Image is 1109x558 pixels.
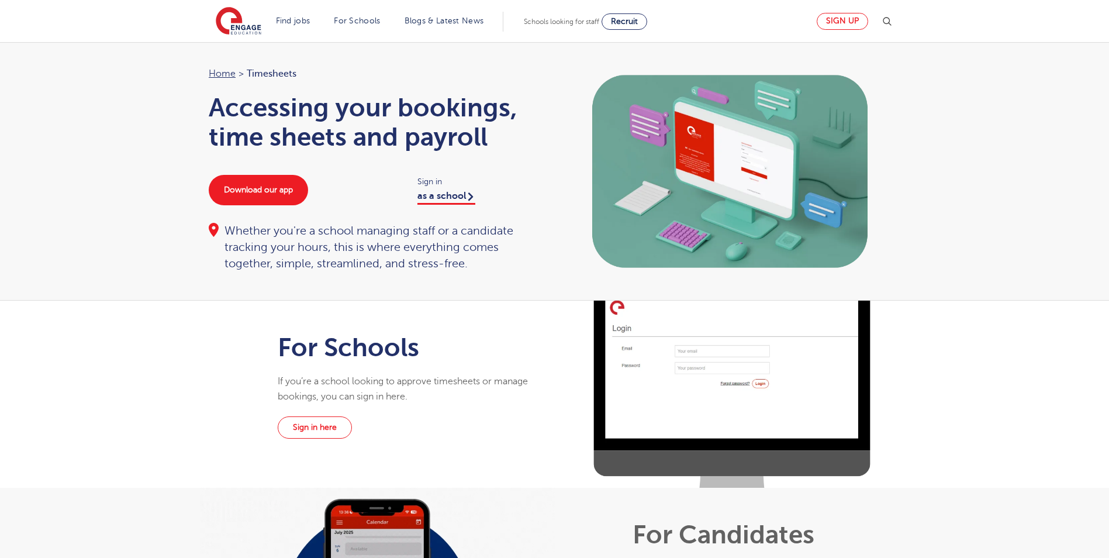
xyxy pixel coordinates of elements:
a: Download our app [209,175,308,205]
a: Recruit [602,13,647,30]
a: as a school [417,191,475,205]
div: Whether you're a school managing staff or a candidate tracking your hours, this is where everythi... [209,223,543,272]
img: Engage Education [216,7,261,36]
span: > [239,68,244,79]
span: Recruit [611,17,638,26]
h1: For Schools [278,333,539,362]
a: Blogs & Latest News [405,16,484,25]
h1: For Candidates [633,520,894,549]
a: Home [209,68,236,79]
a: Sign in here [278,416,352,439]
nav: breadcrumb [209,66,543,81]
h1: Accessing your bookings, time sheets and payroll [209,93,543,151]
a: For Schools [334,16,380,25]
span: Schools looking for staff [524,18,599,26]
a: Find jobs [276,16,310,25]
p: If you’re a school looking to approve timesheets or manage bookings, you can sign in here. [278,374,539,405]
a: Sign up [817,13,868,30]
span: Sign in [417,175,543,188]
span: Timesheets [247,66,296,81]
